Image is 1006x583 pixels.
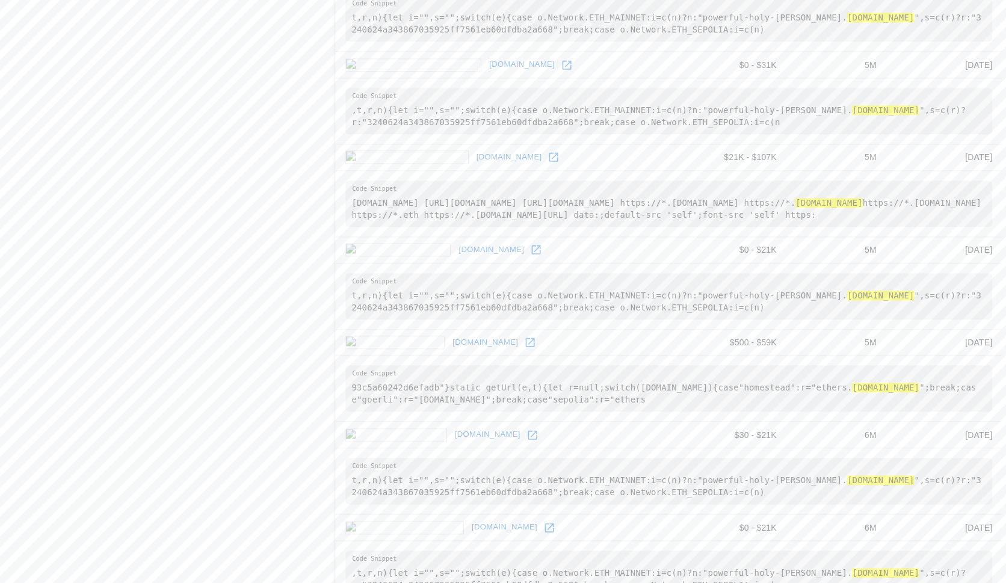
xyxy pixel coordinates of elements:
[852,383,919,392] hl: [DOMAIN_NAME]
[786,329,886,356] td: 5M
[847,475,915,485] hl: [DOMAIN_NAME]
[345,58,481,72] img: decorationinc.com icon
[469,518,540,537] a: [DOMAIN_NAME]
[523,426,542,444] a: Open lascolca.net in new window
[345,521,464,534] img: pionkolandia.pl icon
[345,273,992,319] pre: t,r,n){let i="",s="";switch(e){case o.Network.ETH_MAINNET:i=c(n)?n:"powerful-holy-[PERSON_NAME]. ...
[558,56,576,74] a: Open decorationinc.com in new window
[786,422,886,448] td: 6M
[886,144,1002,171] td: [DATE]
[786,514,886,541] td: 6M
[449,333,521,352] a: [DOMAIN_NAME]
[455,241,527,259] a: [DOMAIN_NAME]
[679,422,786,448] td: $30 - $21K
[521,333,539,351] a: Open tokenlon.im in new window
[345,458,992,504] pre: t,r,n){let i="",s="";switch(e){case o.Network.ETH_MAINNET:i=c(n)?n:"powerful-holy-[PERSON_NAME]. ...
[886,422,1002,448] td: [DATE]
[545,148,563,166] a: Open polymarket.com in new window
[795,198,863,208] hl: [DOMAIN_NAME]
[452,425,523,444] a: [DOMAIN_NAME]
[886,514,1002,541] td: [DATE]
[679,514,786,541] td: $0 - $21K
[474,148,545,167] a: [DOMAIN_NAME]
[886,52,1002,78] td: [DATE]
[786,144,886,171] td: 5M
[345,180,992,227] pre: [DOMAIN_NAME] [URL][DOMAIN_NAME] [URL][DOMAIN_NAME] https://*.[DOMAIN_NAME] https://*. https://*....
[345,88,992,134] pre: ,t,r,n){let i="",s="";switch(e){case o.Network.ETH_MAINNET:i=c(n)?n:"powerful-holy-[PERSON_NAME]....
[679,144,786,171] td: $21K - $107K
[679,329,786,356] td: $500 - $59K
[345,336,445,349] img: tokenlon.im icon
[540,519,558,537] a: Open pionkolandia.pl in new window
[847,13,915,22] hl: [DOMAIN_NAME]
[786,52,886,78] td: 5M
[345,428,446,442] img: lascolca.net icon
[345,365,992,412] pre: 93c5a60242d6efadb"}static getUrl(e,t){let r=null;switch([DOMAIN_NAME]){case"homestead":r="ethers....
[679,236,786,263] td: $0 - $21K
[679,52,786,78] td: $0 - $31K
[345,243,451,256] img: jogjacar.com icon
[486,55,558,74] a: [DOMAIN_NAME]
[527,241,545,259] a: Open jogjacar.com in new window
[345,150,468,164] img: polymarket.com icon
[886,236,1002,263] td: [DATE]
[886,329,1002,356] td: [DATE]
[786,236,886,263] td: 5M
[852,105,919,115] hl: [DOMAIN_NAME]
[852,568,919,578] hl: [DOMAIN_NAME]
[847,291,915,300] hl: [DOMAIN_NAME]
